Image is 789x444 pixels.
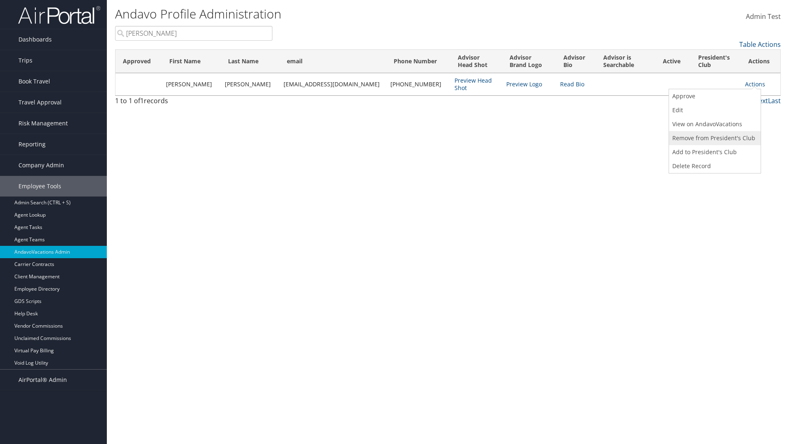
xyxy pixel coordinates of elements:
[669,159,759,173] a: Delete Record
[745,80,765,88] a: Actions
[115,50,162,73] th: Approved: activate to sort column ascending
[386,73,450,95] td: [PHONE_NUMBER]
[221,73,279,95] td: [PERSON_NAME]
[140,96,144,105] span: 1
[560,80,584,88] a: Read Bio
[18,176,61,197] span: Employee Tools
[18,134,46,155] span: Reporting
[746,12,781,21] span: Admin Test
[18,155,64,176] span: Company Admin
[669,145,759,159] a: Add to President's Club
[18,50,32,71] span: Trips
[669,103,759,117] a: Edit
[655,50,691,73] th: Active: activate to sort column ascending
[115,96,272,110] div: 1 to 1 of records
[739,40,781,49] a: Table Actions
[669,131,759,145] a: Remove from President's Club
[556,50,596,73] th: Advisor Bio: activate to sort column ascending
[115,5,559,23] h1: Andavo Profile Administration
[596,50,655,73] th: Advisor is Searchable: activate to sort column ascending
[506,80,542,88] a: Preview Logo
[768,96,781,105] a: Last
[162,73,221,95] td: [PERSON_NAME]
[18,29,52,50] span: Dashboards
[279,50,386,73] th: email: activate to sort column ascending
[162,50,221,73] th: First Name: activate to sort column ascending
[279,73,386,95] td: [EMAIL_ADDRESS][DOMAIN_NAME]
[669,117,759,131] a: View on AndavoVacations
[18,370,67,390] span: AirPortal® Admin
[18,71,50,92] span: Book Travel
[502,50,556,73] th: Advisor Brand Logo: activate to sort column ascending
[18,92,62,113] span: Travel Approval
[450,50,502,73] th: Advisor Head Shot: activate to sort column ascending
[669,89,759,103] a: Approve
[741,50,780,73] th: Actions
[18,5,100,25] img: airportal-logo.png
[386,50,450,73] th: Phone Number: activate to sort column ascending
[746,4,781,30] a: Admin Test
[691,50,741,73] th: President's Club: activate to sort column ascending
[454,76,492,92] a: Preview Head Shot
[115,26,272,41] input: Search
[221,50,279,73] th: Last Name: activate to sort column ascending
[18,113,68,134] span: Risk Management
